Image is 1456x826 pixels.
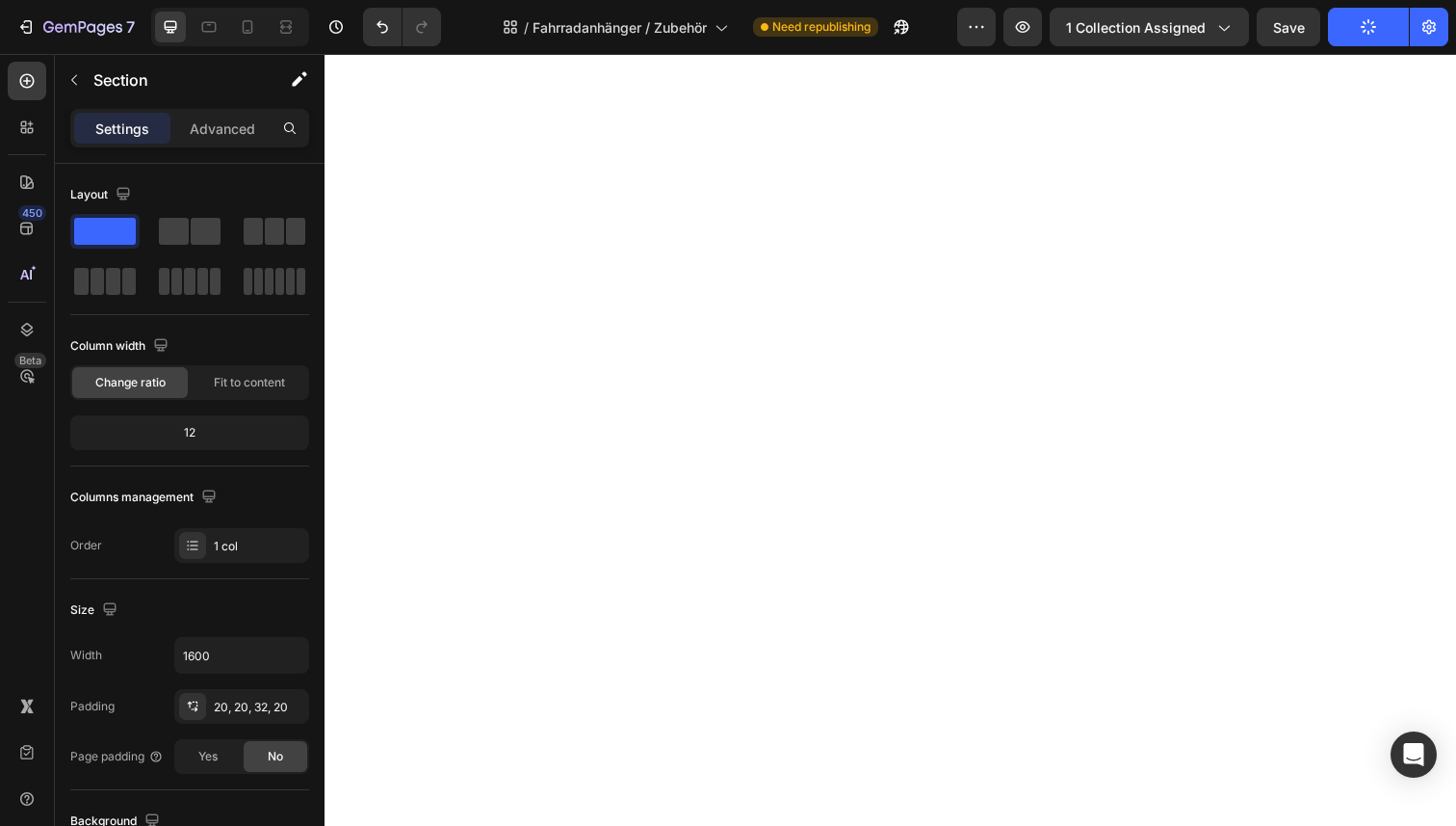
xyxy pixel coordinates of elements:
[363,8,441,46] div: Undo/Redo
[524,17,529,38] span: /
[325,54,1456,826] iframe: Design area
[70,485,221,511] div: Columns management
[18,205,46,221] div: 450
[214,699,304,716] div: 20, 20, 32, 20
[268,748,283,765] span: No
[1066,17,1206,38] span: 1 collection assigned
[1257,8,1320,46] button: Save
[1391,732,1437,778] div: Open Intercom Messenger
[70,182,135,208] div: Layout
[70,537,102,554] div: Order
[190,119,255,139] p: Advanced
[93,68,251,92] p: Section
[214,538,304,555] div: 1 col
[175,638,308,673] input: Auto
[1050,8,1249,46] button: 1 collection assigned
[74,419,305,446] div: 12
[70,748,164,765] div: Page padding
[14,353,46,368] div: Beta
[70,647,102,664] div: Width
[533,17,707,38] span: Fahrradanhänger / Zubehör
[126,15,135,39] p: 7
[70,333,172,360] div: Column width
[772,18,871,36] span: Need republishing
[70,698,115,715] div: Padding
[70,598,121,624] div: Size
[1273,19,1305,36] span: Save
[95,374,166,391] span: Change ratio
[214,374,285,391] span: Fit to content
[198,748,218,765] span: Yes
[95,119,149,139] p: Settings
[8,8,143,46] button: 7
